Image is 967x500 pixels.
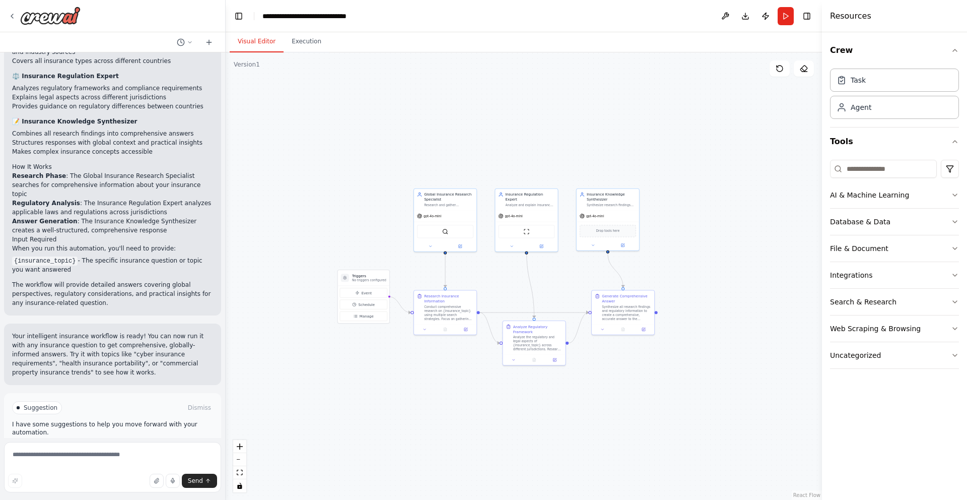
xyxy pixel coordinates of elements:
button: fit view [233,466,246,479]
h3: Triggers [352,273,386,278]
li: Explains legal aspects across different jurisdictions [12,93,213,102]
p: No triggers configured [352,278,386,282]
li: Combines all research findings into comprehensive answers [12,129,213,138]
button: Manage [340,311,387,321]
g: Edge from c5f84ec8-3c97-4379-b4a0-357d48c10861 to 283a0062-e169-4936-91ad-5a7d1c9bd036 [569,310,588,346]
li: : The Global Insurance Research Specialist searches for comprehensive information about your insu... [12,171,213,199]
li: Analyzes regulatory frameworks and compliance requirements [12,84,213,93]
div: File & Document [830,243,888,254]
h2: How It Works [12,162,213,171]
div: Database & Data [830,217,890,227]
button: Integrations [830,262,959,288]
button: Open in side panel [527,243,556,249]
button: No output available [523,357,545,363]
button: Crew [830,36,959,65]
li: Makes complex insurance concepts accessible [12,147,213,156]
span: Schedule [359,302,375,307]
g: Edge from triggers to 049e6118-546b-4fd4-ad56-a298c322d135 [389,294,410,316]
img: SerperDevTool [442,228,448,234]
span: Send [188,477,203,485]
button: Dismiss [186,403,213,413]
button: Send [182,474,217,488]
div: Synthesize research findings and regulatory information to provide comprehensive, accurate answer... [587,203,636,207]
button: Event [340,288,387,297]
span: gpt-4o-mini [505,214,523,218]
span: Suggestion [24,404,57,412]
g: Edge from 049e6118-546b-4fd4-ad56-a298c322d135 to 283a0062-e169-4936-91ad-5a7d1c9bd036 [480,310,589,315]
div: Global Insurance Research SpecialistResearch and gather comprehensive information about {insuranc... [413,189,477,252]
button: Database & Data [830,209,959,235]
div: Tools [830,156,959,377]
div: Insurance Knowledge SynthesizerSynthesize research findings and regulatory information to provide... [576,189,640,251]
div: Conduct comprehensive research on {insurance_topic} using multiple search strategies. Focus on ga... [424,305,473,321]
button: Schedule [340,300,387,309]
button: Web Scraping & Browsing [830,316,959,342]
strong: ⚖️ Insurance Regulation Expert [12,73,119,80]
div: Integrations [830,270,872,280]
div: Uncategorized [830,350,881,360]
button: Start a new chat [201,36,217,48]
span: Event [362,290,372,295]
button: Hide left sidebar [232,9,246,23]
span: gpt-4o-mini [424,214,441,218]
button: Tools [830,128,959,156]
strong: Regulatory Analysis [12,200,80,207]
button: toggle interactivity [233,479,246,492]
div: Analyze and explain insurance regulations, compliance requirements, and legal frameworks across d... [506,203,555,207]
button: Open in side panel [446,243,474,249]
div: TriggersNo triggers configuredEventScheduleManage [337,270,390,324]
button: Uncategorized [830,342,959,368]
button: Improve this prompt [8,474,22,488]
li: : The Insurance Regulation Expert analyzes applicable laws and regulations across jurisdictions [12,199,213,217]
p: Your intelligent insurance workflow is ready! You can now run it with any insurance question to g... [12,332,213,377]
a: React Flow attribution [793,492,820,498]
button: Open in side panel [608,242,637,248]
li: Provides guidance on regulatory differences between countries [12,102,213,111]
g: Edge from 00109db7-3155-425a-bff5-34792eb5a674 to 049e6118-546b-4fd4-ad56-a298c322d135 [443,255,448,287]
div: AI & Machine Learning [830,190,909,200]
div: Version 1 [234,60,260,69]
strong: Answer Generation [12,218,78,225]
strong: Research Phase [12,172,66,179]
button: Open in side panel [635,327,652,333]
button: No output available [612,327,634,333]
p: I have some suggestions to help you move forward with your automation. [12,420,213,436]
li: - The specific insurance question or topic you want answered [12,256,213,274]
div: Insurance Regulation Expert [506,192,555,202]
span: Drop tools here [596,228,619,233]
h2: Input Required [12,235,213,244]
img: ScrapeWebsiteTool [523,228,529,234]
span: gpt-4o-mini [586,214,604,218]
li: : The Insurance Knowledge Synthesizer creates a well-structured, comprehensive response [12,217,213,235]
g: Edge from 049e6118-546b-4fd4-ad56-a298c322d135 to c5f84ec8-3c97-4379-b4a0-357d48c10861 [480,310,500,346]
div: Analyze Regulatory FrameworkAnalyze the regulatory and legal aspects of {insurance_topic} across ... [502,321,566,365]
strong: 📝 Insurance Knowledge Synthesizer [12,118,137,125]
code: {insurance_topic} [12,257,78,266]
button: Upload files [150,474,164,488]
div: Generate Comprehensive Answer [602,294,651,304]
button: Hide right sidebar [800,9,814,23]
li: Covers all insurance types across different countries [12,56,213,66]
button: Execution [284,31,329,52]
button: Open in side panel [546,357,564,363]
div: Insurance Knowledge Synthesizer [587,192,636,202]
div: Analyze the regulatory and legal aspects of {insurance_topic} across different jurisdictions. Res... [513,335,563,351]
div: Agent [851,102,871,112]
div: Generate Comprehensive AnswerSynthesize all research findings and regulatory information to creat... [591,290,655,335]
button: Switch to previous chat [173,36,197,48]
img: Logo [20,7,81,25]
div: Crew [830,65,959,127]
button: Visual Editor [230,31,284,52]
p: The workflow will provide detailed answers covering global perspectives, regulatory consideration... [12,280,213,307]
span: Manage [360,314,374,319]
g: Edge from a0f1d042-25c4-403a-b2ab-85f5da8e71e0 to 283a0062-e169-4936-91ad-5a7d1c9bd036 [605,254,626,287]
g: Edge from f46b4d37-844c-4924-8da0-677534632b43 to c5f84ec8-3c97-4379-b4a0-357d48c10861 [524,249,536,318]
h4: Resources [830,10,871,22]
button: No output available [435,327,456,333]
button: zoom in [233,440,246,453]
div: Research Insurance Information [424,294,473,304]
button: AI & Machine Learning [830,182,959,208]
p: When you run this automation, you'll need to provide: [12,244,213,253]
button: zoom out [233,453,246,466]
div: Research Insurance InformationConduct comprehensive research on {insurance_topic} using multiple ... [413,290,477,335]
